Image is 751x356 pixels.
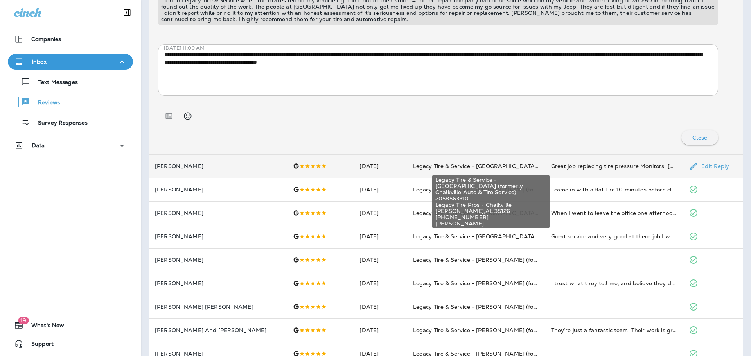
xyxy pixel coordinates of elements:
[692,134,707,141] p: Close
[353,248,406,272] td: [DATE]
[413,303,602,310] span: Legacy Tire & Service - [PERSON_NAME] (formerly Chelsea Tire Pros)
[551,186,677,193] div: I came in with a flat tire 10 minutes before closing, which I hate to do to anyone, and ya’ll hel...
[32,142,45,148] p: Data
[30,120,88,127] p: Survey Responses
[413,186,602,193] span: Legacy Tire & Service - [PERSON_NAME] (formerly Chelsea Tire Pros)
[413,163,647,170] span: Legacy Tire & Service - [GEOGRAPHIC_DATA] (formerly Chalkville Auto & Tire Service)
[353,272,406,295] td: [DATE]
[155,210,280,216] p: [PERSON_NAME]
[551,279,677,287] div: I trust what they tell me, and believe they do a great & efficient job of the service they provide.
[353,225,406,248] td: [DATE]
[116,5,138,20] button: Collapse Sidebar
[155,280,280,286] p: [PERSON_NAME]
[155,163,280,169] p: [PERSON_NAME]
[8,138,133,153] button: Data
[8,317,133,333] button: 19What's New
[8,54,133,70] button: Inbox
[18,317,29,324] span: 19
[32,59,47,65] p: Inbox
[435,220,546,227] span: [PERSON_NAME]
[155,327,280,333] p: [PERSON_NAME] And [PERSON_NAME]
[353,201,406,225] td: [DATE]
[161,108,177,124] button: Add in a premade template
[435,214,546,220] span: [PHONE_NUMBER]
[551,162,677,170] div: Great job replacing tire pressure Monitors. David is great to work with. Very professional highly...
[413,327,602,334] span: Legacy Tire & Service - [PERSON_NAME] (formerly Chelsea Tire Pros)
[353,154,406,178] td: [DATE]
[8,73,133,90] button: Text Messages
[353,318,406,342] td: [DATE]
[23,322,64,331] span: What's New
[551,209,677,217] div: When I went to leave the office one afternoon, I had a flat right rear tire. When I aired it up, ...
[413,233,634,240] span: Legacy Tire & Service - [GEOGRAPHIC_DATA] (formerly Magic City Tire & Service)
[31,79,78,86] p: Text Messages
[164,45,724,51] p: [DATE] 11:09 AM
[681,130,718,145] button: Close
[435,208,546,214] span: [PERSON_NAME] , AL 35126
[155,233,280,240] p: [PERSON_NAME]
[551,326,677,334] div: They’re just a fantastic team. Their work is great, priced fairly and best of all they’re honest....
[155,186,280,193] p: [PERSON_NAME]
[8,31,133,47] button: Companies
[155,257,280,263] p: [PERSON_NAME]
[435,195,546,202] span: 2058563310
[8,94,133,110] button: Reviews
[435,177,546,195] span: Legacy Tire & Service - [GEOGRAPHIC_DATA] (formerly Chalkville Auto & Tire Service)
[413,256,602,263] span: Legacy Tire & Service - [PERSON_NAME] (formerly Chelsea Tire Pros)
[31,36,61,42] p: Companies
[23,341,54,350] span: Support
[8,114,133,131] button: Survey Responses
[180,108,196,124] button: Select an emoji
[698,163,729,169] p: Edit Reply
[413,209,634,216] span: Legacy Tire & Service - [GEOGRAPHIC_DATA] (formerly Magic City Tire & Service)
[155,304,280,310] p: [PERSON_NAME] [PERSON_NAME]
[551,233,677,240] div: Great service and very good at there job I would recommend them to anyone
[413,280,602,287] span: Legacy Tire & Service - [PERSON_NAME] (formerly Chelsea Tire Pros)
[353,295,406,318] td: [DATE]
[8,336,133,352] button: Support
[435,202,546,208] span: Legacy Tire Pros - Chalkville
[353,178,406,201] td: [DATE]
[30,99,60,107] p: Reviews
